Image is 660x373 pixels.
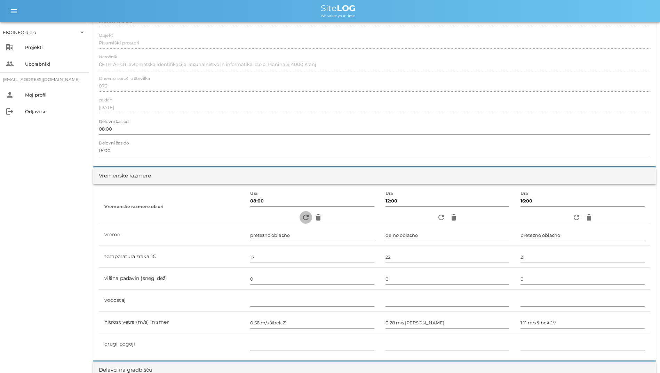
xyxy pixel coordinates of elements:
div: Vremenske razmere [99,172,151,180]
label: Objekt [99,33,113,38]
td: temperatura zraka °C [99,246,245,268]
label: Delovni čas od [99,119,129,124]
iframe: Chat Widget [560,298,660,373]
label: Delovni čas do [99,141,129,146]
span: We value your time. [321,14,356,18]
b: LOG [337,3,356,13]
i: delete [314,213,323,222]
td: višina padavin (sneg, dež) [99,268,245,290]
i: menu [10,7,18,15]
label: Naročnik [99,55,117,60]
span: Site [321,3,356,13]
i: business [6,43,14,51]
i: logout [6,107,14,116]
i: delete [585,213,593,222]
i: arrow_drop_down [78,28,86,36]
td: vreme [99,224,245,246]
i: refresh [572,213,581,222]
label: Dnevno poročilo številka [99,76,150,81]
div: EKOINFO d.o.o [3,29,36,35]
div: Uporabniki [25,61,84,67]
td: drugi pogoji [99,333,245,355]
div: Odjavi se [25,109,84,114]
label: za dan [99,98,112,103]
div: Moj profil [25,92,84,98]
i: refresh [437,213,445,222]
td: hitrost vetra (m/s) in smer [99,312,245,333]
div: Projekti [25,44,84,50]
i: person [6,91,14,99]
i: delete [450,213,458,222]
div: EKOINFO d.o.o [3,27,86,38]
i: refresh [302,213,310,222]
div: Pripomoček za klepet [560,298,660,373]
th: Vremenske razmere ob uri [99,190,245,224]
td: vodostaj [99,290,245,312]
label: Ura [250,191,258,196]
i: people [6,60,14,68]
label: Ura [385,191,393,196]
label: Ura [520,191,528,196]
